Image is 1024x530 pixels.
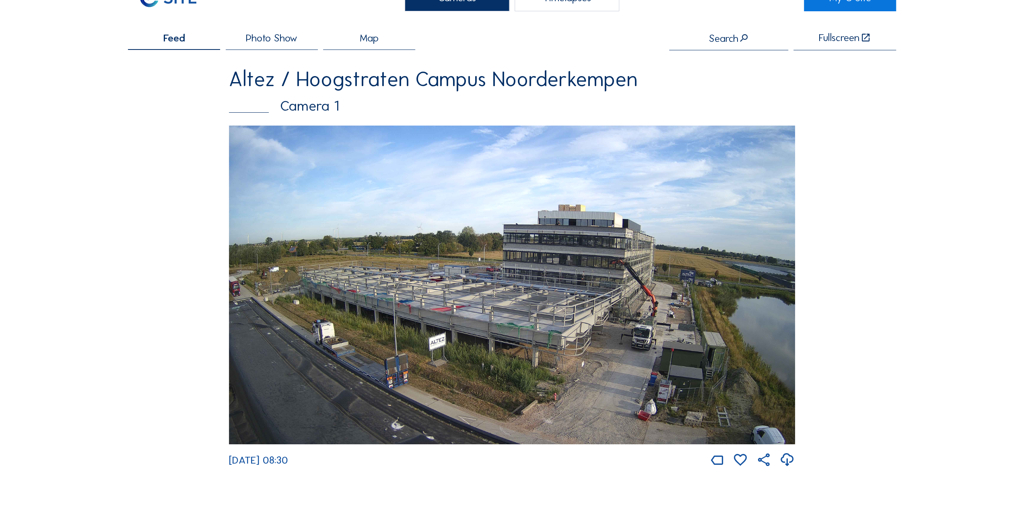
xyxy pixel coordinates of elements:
div: Camera 1 [229,99,795,113]
span: [DATE] 08:30 [229,454,288,466]
span: Photo Show [246,33,297,43]
span: Map [360,33,379,43]
span: Feed [163,33,185,43]
div: Fullscreen [819,33,859,43]
img: Image [229,126,795,444]
div: Altez / Hoogstraten Campus Noorderkempen [229,69,795,89]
